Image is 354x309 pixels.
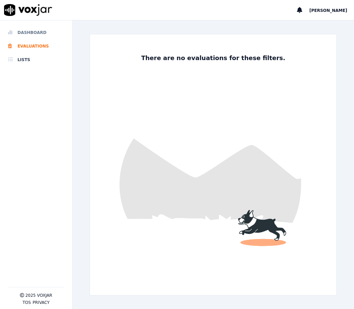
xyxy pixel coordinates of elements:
img: voxjar logo [4,4,52,16]
p: There are no evaluations for these filters. [138,53,288,63]
p: 2025 Voxjar [25,293,52,298]
img: fun dog [90,34,336,295]
a: Lists [8,53,64,67]
span: [PERSON_NAME] [309,8,347,13]
button: Privacy [33,300,50,305]
a: Evaluations [8,39,64,53]
button: TOS [23,300,31,305]
a: Dashboard [8,26,64,39]
button: [PERSON_NAME] [309,6,354,14]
